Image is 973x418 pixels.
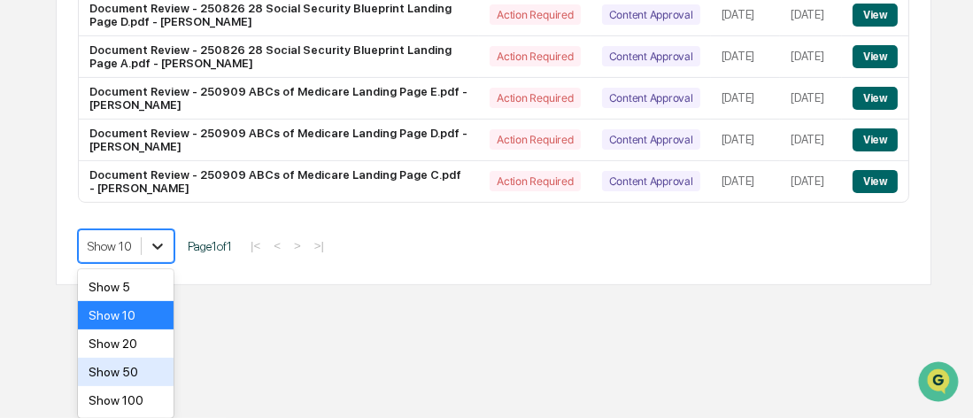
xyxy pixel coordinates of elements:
[79,78,479,120] td: Document Review - 250909 ABCs of Medicare Landing Page E.pdf - [PERSON_NAME]
[853,170,898,193] button: View
[301,174,322,196] button: Start new chat
[11,250,121,282] a: 🖐️Preclearance
[60,169,290,187] div: Start new chat
[79,36,479,78] td: Document Review - 250826 28 Social Security Blueprint Landing Page A.pdf - [PERSON_NAME]
[853,50,898,63] a: View
[780,36,842,78] td: [DATE]
[711,120,780,161] td: [DATE]
[121,250,227,282] a: 🗄️Attestations
[490,4,580,25] div: Action Required
[853,87,898,110] button: View
[146,257,220,275] span: Attestations
[853,128,898,151] button: View
[309,238,329,253] button: >|
[916,360,964,407] iframe: Open customer support
[46,114,292,133] input: Clear
[602,171,700,191] div: Content Approval
[79,161,479,202] td: Document Review - 250909 ABCs of Medicare Landing Page C.pdf - [PERSON_NAME]
[78,329,174,358] div: Show 20
[602,4,700,25] div: Content Approval
[78,386,174,414] div: Show 100
[176,287,214,300] span: Pylon
[79,120,479,161] td: Document Review - 250909 ABCs of Medicare Landing Page D.pdf - [PERSON_NAME]
[78,301,174,329] div: Show 10
[490,88,580,108] div: Action Required
[780,78,842,120] td: [DATE]
[711,36,780,78] td: [DATE]
[268,238,286,253] button: <
[602,88,700,108] div: Content Approval
[602,46,700,66] div: Content Approval
[711,78,780,120] td: [DATE]
[60,187,224,201] div: We're available if you need us!
[853,4,898,27] button: View
[35,257,114,275] span: Preclearance
[18,169,50,201] img: 1746055101610-c473b297-6a78-478c-a979-82029cc54cd1
[18,71,322,99] p: How can we help?
[245,238,266,253] button: |<
[853,45,898,68] button: View
[780,120,842,161] td: [DATE]
[853,8,898,21] a: View
[490,129,580,150] div: Action Required
[780,161,842,202] td: [DATE]
[18,259,32,273] div: 🖐️
[78,358,174,386] div: Show 50
[853,133,898,146] a: View
[853,91,898,104] a: View
[490,46,580,66] div: Action Required
[125,286,214,300] a: Powered byPylon
[188,239,232,253] span: Page 1 of 1
[289,238,306,253] button: >
[711,161,780,202] td: [DATE]
[78,273,174,301] div: Show 5
[602,129,700,150] div: Content Approval
[18,18,53,53] img: Greenboard
[853,174,898,188] a: View
[490,171,580,191] div: Action Required
[128,259,143,273] div: 🗄️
